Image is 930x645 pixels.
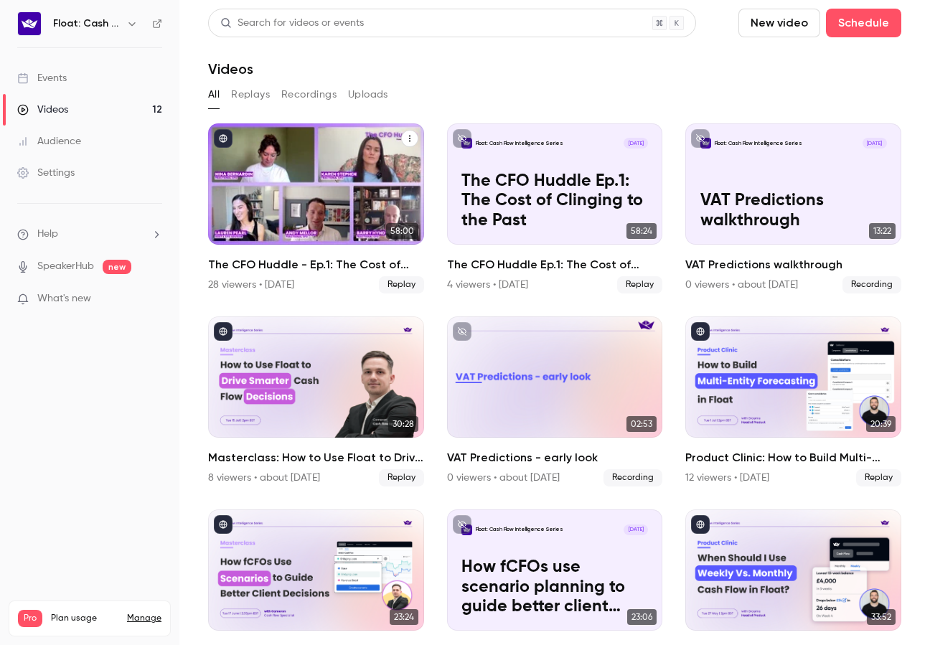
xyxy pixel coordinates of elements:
button: published [691,322,710,341]
li: The CFO Huddle - Ep.1: The Cost of Clinging to the Past [208,123,424,293]
li: VAT Predictions - early look [447,316,663,486]
span: [DATE] [863,138,887,149]
div: Settings [17,166,75,180]
button: Recordings [281,83,337,106]
span: Pro [18,610,42,627]
a: 20:39Product Clinic: How to Build Multi-Entity Forecasting in Float12 viewers • [DATE]Replay [685,316,901,486]
button: Uploads [348,83,388,106]
h2: Masterclass: How to Use Float to Drive Smarter Cash Flow Decisions [208,449,424,466]
span: Replay [856,469,901,486]
span: new [103,260,131,274]
button: All [208,83,220,106]
h2: The CFO Huddle - Ep.1: The Cost of Clinging to the Past [208,256,424,273]
h6: Float: Cash Flow Intelligence Series [53,17,121,31]
a: 58:00The CFO Huddle - Ep.1: The Cost of Clinging to the Past28 viewers • [DATE]Replay [208,123,424,293]
button: unpublished [453,515,471,534]
span: Replay [617,276,662,293]
button: published [214,322,232,341]
div: 28 viewers • [DATE] [208,278,294,292]
li: VAT Predictions walkthrough [685,123,901,293]
div: 4 viewers • [DATE] [447,278,528,292]
button: unpublished [453,129,471,148]
span: 13:22 [869,223,896,239]
h2: Product Clinic: How to Build Multi-Entity Forecasting in Float [685,449,901,466]
span: 23:06 [627,609,657,625]
a: SpeakerHub [37,259,94,274]
div: Audience [17,134,81,149]
button: published [691,515,710,534]
div: 8 viewers • about [DATE] [208,471,320,485]
button: unpublished [691,129,710,148]
div: 0 viewers • about [DATE] [685,278,798,292]
button: unpublished [453,322,471,341]
span: What's new [37,291,91,306]
a: Manage [127,613,161,624]
span: 23:24 [390,609,418,625]
section: Videos [208,9,901,636]
p: How fCFOs use scenario planning to guide better client decisions [461,557,648,616]
span: [DATE] [624,138,648,149]
a: The CFO Huddle Ep.1: The Cost of Clinging to the Past Float: Cash Flow Intelligence Series[DATE]T... [447,123,663,293]
a: VAT Predictions walkthroughFloat: Cash Flow Intelligence Series[DATE]VAT Predictions walkthrough1... [685,123,901,293]
div: Search for videos or events [220,16,364,31]
p: Float: Cash Flow Intelligence Series [715,140,802,147]
p: Float: Cash Flow Intelligence Series [476,140,563,147]
span: Recording [603,469,662,486]
h1: Videos [208,60,253,77]
h2: VAT Predictions walkthrough [685,256,901,273]
h2: The CFO Huddle Ep.1: The Cost of Clinging to the Past [447,256,663,273]
span: 02:53 [626,416,657,432]
button: published [214,515,232,534]
span: 58:00 [386,223,418,239]
div: Videos [17,103,68,117]
span: Help [37,227,58,242]
span: Recording [842,276,901,293]
p: VAT Predictions walkthrough [700,191,887,230]
div: Events [17,71,67,85]
h2: VAT Predictions - early look [447,449,663,466]
button: Schedule [826,9,901,37]
li: Product Clinic: How to Build Multi-Entity Forecasting in Float [685,316,901,486]
div: 0 viewers • about [DATE] [447,471,560,485]
button: New video [738,9,820,37]
p: The CFO Huddle Ep.1: The Cost of Clinging to the Past [461,171,648,230]
li: help-dropdown-opener [17,227,162,242]
button: Replays [231,83,270,106]
a: 02:53VAT Predictions - early look0 viewers • about [DATE]Recording [447,316,663,486]
li: Masterclass: How to Use Float to Drive Smarter Cash Flow Decisions [208,316,424,486]
span: 20:39 [866,416,896,432]
span: 30:28 [388,416,418,432]
a: 30:28Masterclass: How to Use Float to Drive Smarter Cash Flow Decisions8 viewers • about [DATE]Re... [208,316,424,486]
span: 58:24 [626,223,657,239]
div: 12 viewers • [DATE] [685,471,769,485]
li: The CFO Huddle Ep.1: The Cost of Clinging to the Past [447,123,663,293]
span: 33:52 [867,609,896,625]
button: published [214,129,232,148]
span: Replay [379,276,424,293]
span: Plan usage [51,613,118,624]
span: Replay [379,469,424,486]
span: [DATE] [624,524,648,535]
img: Float: Cash Flow Intelligence Series [18,12,41,35]
p: Float: Cash Flow Intelligence Series [476,526,563,533]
